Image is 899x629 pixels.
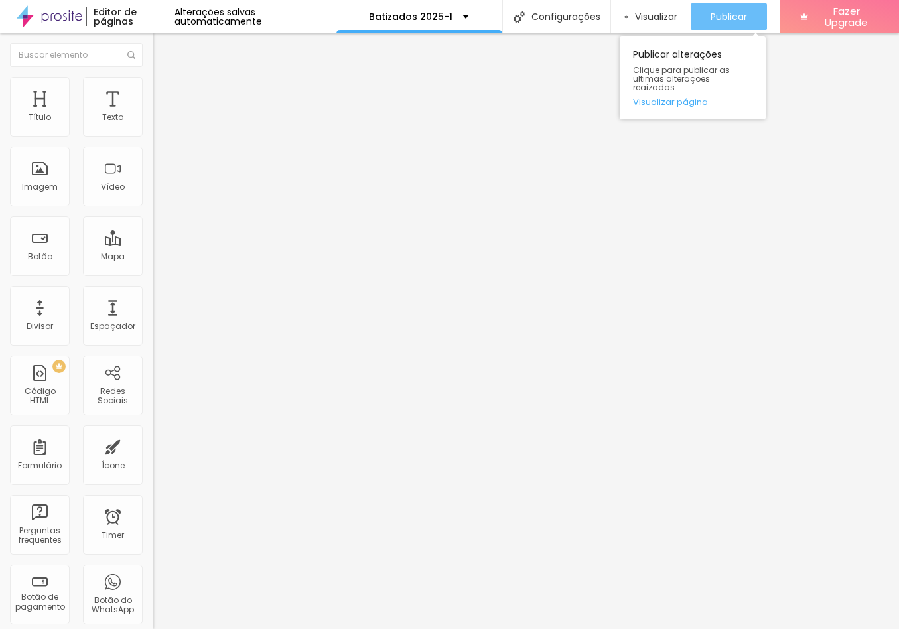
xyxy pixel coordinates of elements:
[27,322,53,331] div: Divisor
[10,43,143,67] input: Buscar elemento
[101,252,125,261] div: Mapa
[813,5,879,29] span: Fazer Upgrade
[620,36,766,119] div: Publicar alterações
[86,7,174,26] div: Editor de páginas
[102,113,123,122] div: Texto
[611,3,690,30] button: Visualizar
[29,113,51,122] div: Título
[624,11,628,23] img: view-1.svg
[711,11,747,22] span: Publicar
[691,3,767,30] button: Publicar
[22,182,58,192] div: Imagem
[86,387,139,406] div: Redes Sociais
[28,252,52,261] div: Botão
[102,531,124,540] div: Timer
[101,182,125,192] div: Vídeo
[514,11,525,23] img: Icone
[633,98,752,106] a: Visualizar página
[13,593,66,612] div: Botão de pagamento
[369,12,452,21] p: Batizados 2025-1
[633,66,752,92] span: Clique para publicar as ultimas alterações reaizadas
[127,51,135,59] img: Icone
[90,322,135,331] div: Espaçador
[174,7,336,26] div: Alterações salvas automaticamente
[13,387,66,406] div: Código HTML
[635,11,677,22] span: Visualizar
[153,33,899,629] iframe: Editor
[102,461,125,470] div: Ícone
[13,526,66,545] div: Perguntas frequentes
[86,596,139,615] div: Botão do WhatsApp
[18,461,62,470] div: Formulário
